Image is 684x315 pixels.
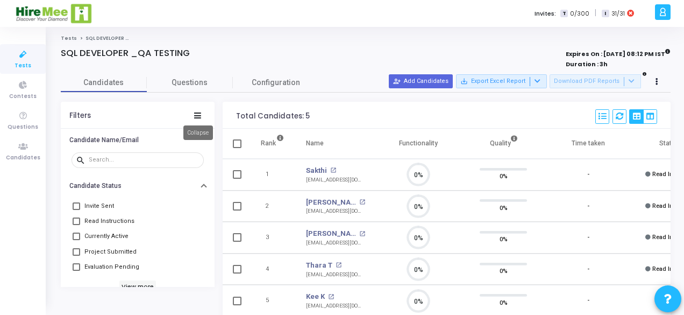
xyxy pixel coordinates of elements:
[336,262,341,268] mat-icon: open_in_new
[84,200,114,213] span: Invite Sent
[535,9,556,18] label: Invites:
[84,261,139,274] span: Evaluation Pending
[587,265,589,274] div: -
[147,77,233,88] span: Questions
[183,125,213,140] div: Collapse
[570,9,589,18] span: 0/300
[376,129,461,159] th: Functionality
[611,9,625,18] span: 31/31
[306,239,365,247] div: [EMAIL_ADDRESS][DOMAIN_NAME]
[85,35,160,41] span: SQL DEVELOPER _QA TESTING
[393,78,401,85] mat-icon: person_add_alt
[306,197,357,208] a: [PERSON_NAME]
[61,48,190,59] h4: SQL DEVELOPER _QA TESTING
[500,202,508,213] span: 0%
[250,222,295,254] td: 3
[69,136,139,144] h6: Candidate Name/Email
[89,157,199,163] input: Search...
[359,199,365,205] mat-icon: open_in_new
[119,281,156,292] h6: View more
[9,92,37,101] span: Contests
[250,191,295,222] td: 2
[6,153,40,163] span: Candidates
[359,231,365,237] mat-icon: open_in_new
[500,265,508,276] span: 0%
[500,297,508,307] span: 0%
[572,137,605,149] div: Time taken
[306,207,365,215] div: [EMAIL_ADDRESS][DOMAIN_NAME]
[389,74,453,88] button: Add Candidates
[306,137,324,149] div: Name
[61,35,77,41] a: Tests
[76,155,89,165] mat-icon: search
[15,61,31,71] span: Tests
[250,254,295,285] td: 4
[306,260,332,271] a: Thara T
[461,129,546,159] th: Quality
[306,291,325,302] a: Kee K
[629,109,657,124] div: View Options
[328,294,334,300] mat-icon: open_in_new
[61,178,215,194] button: Candidate Status
[61,77,147,88] span: Candidates
[84,215,134,228] span: Read Instructions
[330,167,336,173] mat-icon: open_in_new
[69,111,91,120] div: Filters
[306,165,327,176] a: Sakthi
[306,302,365,310] div: [EMAIL_ADDRESS][DOMAIN_NAME]
[560,10,567,18] span: T
[456,74,547,88] button: Export Excel Report
[61,131,215,148] button: Candidate Name/Email
[587,170,589,179] div: -
[69,182,122,190] h6: Candidate Status
[306,228,357,239] a: [PERSON_NAME] M
[8,123,38,132] span: Questions
[595,8,596,19] span: |
[252,77,300,88] span: Configuration
[84,246,137,258] span: Project Submitted
[566,60,608,68] strong: Duration : 3h
[236,112,310,121] div: Total Candidates: 5
[84,230,129,243] span: Currently Active
[460,78,468,85] mat-icon: save_alt
[306,271,365,279] div: [EMAIL_ADDRESS][DOMAIN_NAME]
[550,74,641,88] button: Download PDF Reports
[500,234,508,244] span: 0%
[587,233,589,242] div: -
[306,176,365,184] div: [EMAIL_ADDRESS][DOMAIN_NAME]
[61,35,671,42] nav: breadcrumb
[566,47,671,59] strong: Expires On : [DATE] 08:12 PM IST
[587,202,589,211] div: -
[500,171,508,181] span: 0%
[587,296,589,305] div: -
[250,129,295,159] th: Rank
[250,159,295,191] td: 1
[15,3,93,24] img: logo
[602,10,609,18] span: I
